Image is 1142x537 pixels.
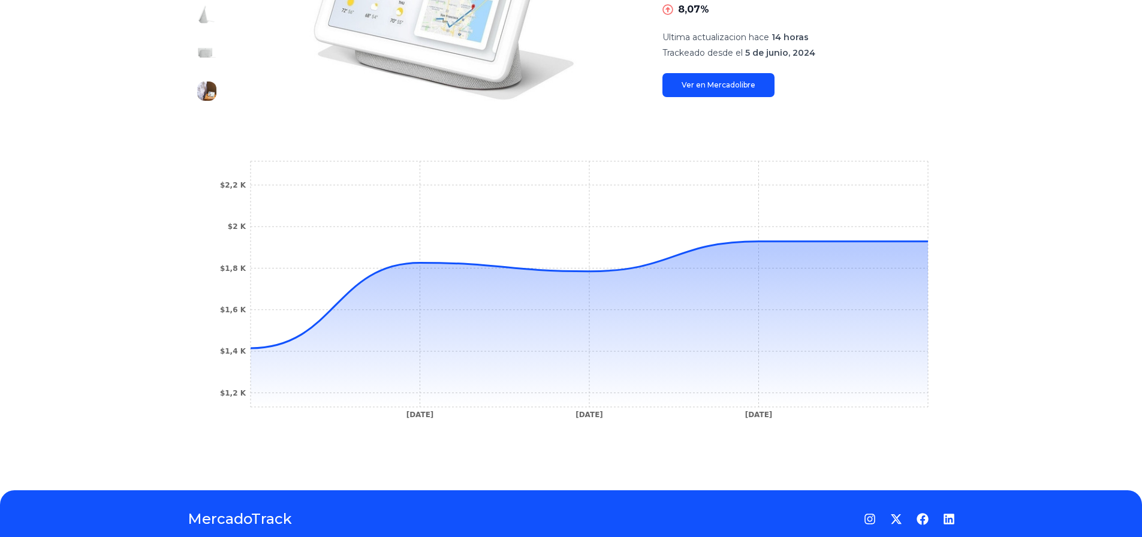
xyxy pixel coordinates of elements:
[219,306,246,314] tspan: $1,6 K
[943,513,955,525] a: LinkedIn
[219,389,246,397] tspan: $1,2 K
[197,5,216,24] img: Google Nest Hub 2nd Gen Con Asistente Virtual Google Assistant, Pantalla Integrada De 7 Color Cha...
[745,47,815,58] span: 5 de junio, 2024
[188,509,292,529] a: MercadoTrack
[678,2,709,17] p: 8,07%
[662,47,743,58] span: Trackeado desde el
[227,222,246,231] tspan: $2 K
[662,73,775,97] a: Ver en Mercadolibre
[219,347,246,355] tspan: $1,4 K
[890,513,902,525] a: Twitter
[575,411,603,419] tspan: [DATE]
[219,264,246,273] tspan: $1,8 K
[406,411,433,419] tspan: [DATE]
[197,43,216,62] img: Google Nest Hub 2nd Gen Con Asistente Virtual Google Assistant, Pantalla Integrada De 7 Color Cha...
[864,513,876,525] a: Instagram
[219,181,246,189] tspan: $2,2 K
[917,513,929,525] a: Facebook
[197,82,216,101] img: Google Nest Hub 2nd Gen Con Asistente Virtual Google Assistant, Pantalla Integrada De 7 Color Cha...
[745,411,772,419] tspan: [DATE]
[662,32,769,43] span: Ultima actualizacion hace
[772,32,809,43] span: 14 horas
